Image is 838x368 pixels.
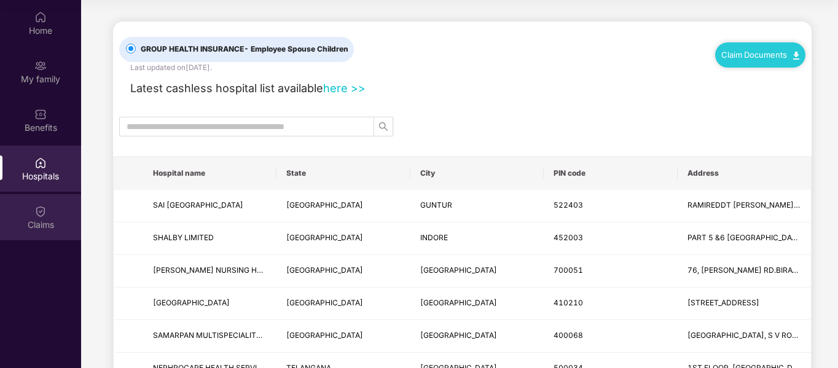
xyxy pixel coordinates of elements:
td: MAHARASHTRA [276,320,410,353]
td: MUMBAI [410,320,544,353]
span: Address [687,168,801,178]
span: GUNTUR [420,200,452,209]
span: [GEOGRAPHIC_DATA] [420,265,497,275]
span: [GEOGRAPHIC_DATA] [286,298,363,307]
th: PIN code [544,157,677,190]
span: SHALBY LIMITED [153,233,214,242]
span: 452003 [554,233,583,242]
th: Hospital name [143,157,276,190]
th: State [276,157,410,190]
td: SUNLITE CORNER BUILDING, S V ROAD [678,320,811,353]
span: [GEOGRAPHIC_DATA] [286,233,363,242]
td: WEST BENGAL [276,255,410,288]
img: svg+xml;base64,PHN2ZyBpZD0iSG9tZSIgeG1sbnM9Imh0dHA6Ly93d3cudzMub3JnLzIwMDAvc3ZnIiB3aWR0aD0iMjAiIG... [34,11,47,23]
span: [GEOGRAPHIC_DATA] [420,298,497,307]
span: Hospital name [153,168,267,178]
td: SAMARPAN MULTISPECIALITY HOSPITAL [143,320,276,353]
td: ANDHRA PRADESH [276,190,410,222]
td: MADHYA PRADESH [276,222,410,255]
td: INDORE [410,222,544,255]
td: FOUNTAIN SQUARE,PLOT NO-5,SECTOR-7,KHARGHAR SECTOR-7,NAVI MUMBAI-410210 [678,288,811,320]
span: [GEOGRAPHIC_DATA] [420,331,497,340]
th: Address [678,157,811,190]
td: SAI CHANDAN EYE HOSPITAL [143,190,276,222]
span: - Employee Spouse Children [244,44,348,53]
span: [GEOGRAPHIC_DATA] [286,331,363,340]
span: Latest cashless hospital list available [130,81,323,95]
td: MUMBAI [410,288,544,320]
span: 410210 [554,298,583,307]
span: 400068 [554,331,583,340]
span: INDORE [420,233,448,242]
td: RAMIREDDT THOTA, BESIDE SINGH HOSPITAL, NEAR MANI PURAM BRIDGE [678,190,811,222]
img: svg+xml;base64,PHN2ZyB4bWxucz0iaHR0cDovL3d3dy53My5vcmcvMjAwMC9zdmciIHdpZHRoPSIxMC40IiBoZWlnaHQ9Ij... [793,52,799,60]
a: Claim Documents [721,50,799,60]
span: SAI [GEOGRAPHIC_DATA] [153,200,243,209]
span: 522403 [554,200,583,209]
span: [GEOGRAPHIC_DATA] [153,298,230,307]
img: svg+xml;base64,PHN2ZyBpZD0iSG9zcGl0YWxzIiB4bWxucz0iaHR0cDovL3d3dy53My5vcmcvMjAwMC9zdmciIHdpZHRoPS... [34,157,47,169]
img: svg+xml;base64,PHN2ZyBpZD0iQmVuZWZpdHMiIHhtbG5zPSJodHRwOi8vd3d3LnczLm9yZy8yMDAwL3N2ZyIgd2lkdGg9Ij... [34,108,47,120]
td: 76, MADHUSUDAN BANERJEE RD.BIRATI., BIRATI [678,255,811,288]
a: here >> [323,81,366,95]
td: PART 5 &6 RACE COURSE ROAD,R.S.BHANDARI MARG,NEAR JANJEERWALA SQUARE [678,222,811,255]
span: [GEOGRAPHIC_DATA] [286,200,363,209]
td: GUNTUR [410,190,544,222]
td: MOTHERHOOD HOSPITAL [143,288,276,320]
img: svg+xml;base64,PHN2ZyB3aWR0aD0iMjAiIGhlaWdodD0iMjAiIHZpZXdCb3g9IjAgMCAyMCAyMCIgZmlsbD0ibm9uZSIgeG... [34,60,47,72]
span: SAMARPAN MULTISPECIALITY HOSPITAL [153,331,299,340]
span: [GEOGRAPHIC_DATA] [286,265,363,275]
td: BINDU BASINI NURSING HOME [143,255,276,288]
td: SHALBY LIMITED [143,222,276,255]
span: [PERSON_NAME] NURSING HOME [153,265,273,275]
th: City [410,157,544,190]
td: KOLKATA [410,255,544,288]
div: Last updated on [DATE] . [130,62,212,74]
span: [GEOGRAPHIC_DATA], S V ROAD [687,331,802,340]
button: search [374,117,393,136]
span: GROUP HEALTH INSURANCE [136,44,353,55]
td: MAHARASHTRA [276,288,410,320]
span: [STREET_ADDRESS] [687,298,759,307]
span: search [374,122,393,131]
span: 76, [PERSON_NAME] RD.BIRATI., BIRATI [687,265,827,275]
img: svg+xml;base64,PHN2ZyBpZD0iQ2xhaW0iIHhtbG5zPSJodHRwOi8vd3d3LnczLm9yZy8yMDAwL3N2ZyIgd2lkdGg9IjIwIi... [34,205,47,217]
span: 700051 [554,265,583,275]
